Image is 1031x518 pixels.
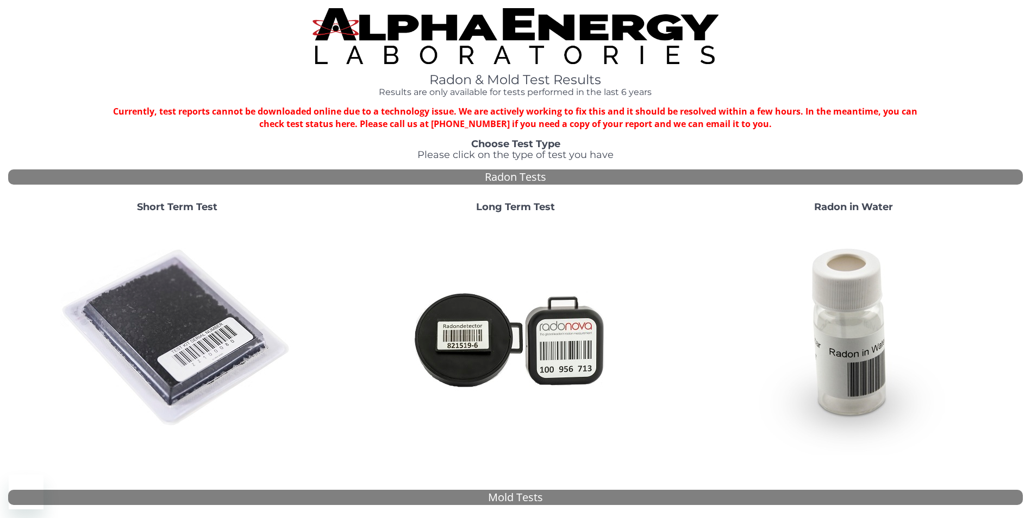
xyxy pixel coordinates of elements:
[471,138,560,150] strong: Choose Test Type
[113,105,917,130] strong: Currently, test reports cannot be downloaded online due to a technology issue. We are actively wo...
[476,201,555,213] strong: Long Term Test
[8,490,1023,506] div: Mold Tests
[313,8,718,64] img: TightCrop.jpg
[60,222,294,455] img: ShortTerm.jpg
[313,73,718,87] h1: Radon & Mold Test Results
[8,169,1023,185] div: Radon Tests
[9,475,43,509] iframe: Button to launch messaging window
[398,222,632,455] img: Radtrak2vsRadtrak3.jpg
[737,222,971,455] img: RadoninWater.jpg
[313,87,718,97] h4: Results are only available for tests performed in the last 6 years
[137,201,217,213] strong: Short Term Test
[417,149,614,161] span: Please click on the type of test you have
[814,201,893,213] strong: Radon in Water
